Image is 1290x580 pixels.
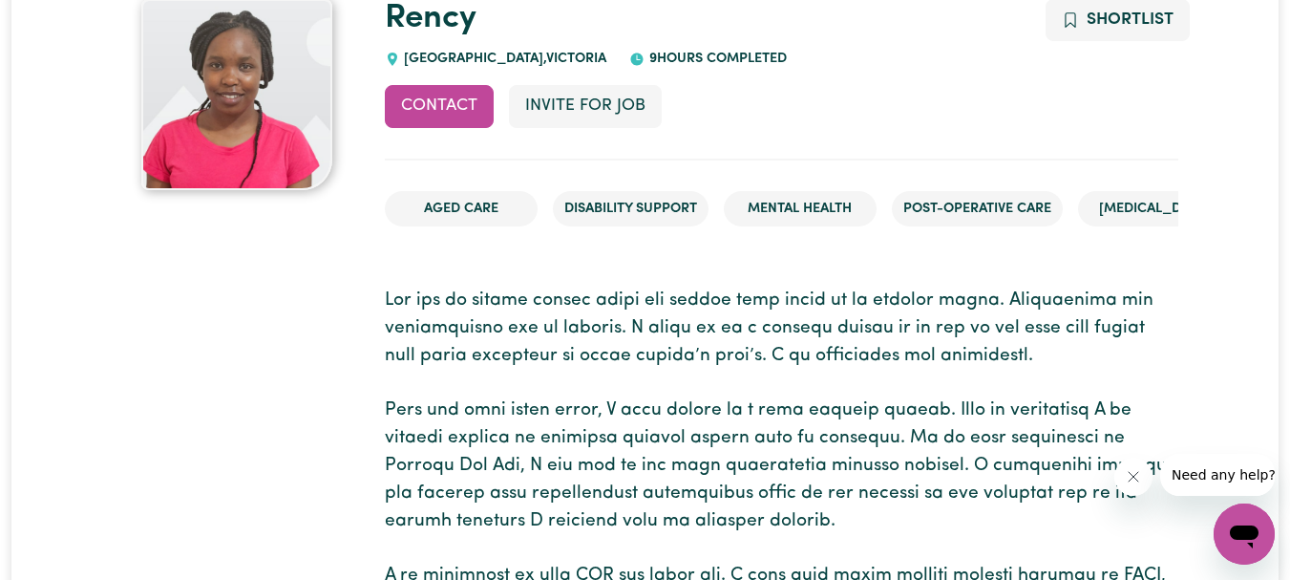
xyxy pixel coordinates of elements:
span: Need any help? [11,13,116,29]
button: Contact [385,85,494,127]
li: [MEDICAL_DATA] [1078,191,1231,227]
li: Mental Health [724,191,877,227]
li: Disability Support [553,191,708,227]
span: 9 hours completed [645,52,787,66]
iframe: Close message [1114,458,1153,496]
span: [GEOGRAPHIC_DATA] , Victoria [400,52,607,66]
li: Post-operative care [892,191,1063,227]
a: Rency [385,2,476,35]
iframe: Button to launch messaging window [1214,504,1275,565]
li: Aged Care [385,191,538,227]
span: Shortlist [1087,11,1174,28]
iframe: Message from company [1160,454,1275,496]
button: Invite for Job [509,85,662,127]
